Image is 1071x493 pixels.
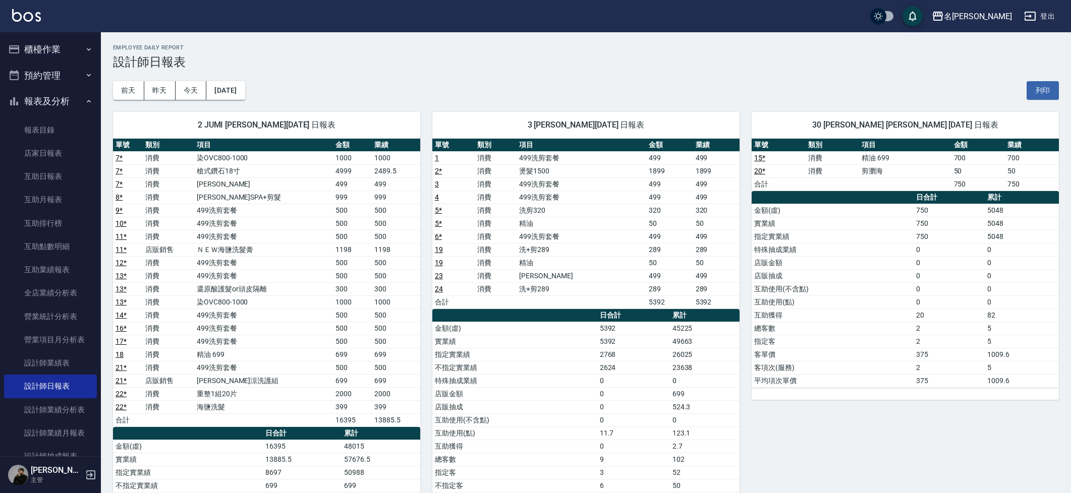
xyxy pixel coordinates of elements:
td: 289 [693,282,740,295]
td: 500 [333,256,372,269]
td: 0 [597,440,670,453]
button: 今天 [176,81,207,100]
td: 金額(虛) [432,322,597,335]
th: 金額 [646,139,693,152]
td: 500 [372,361,420,374]
td: 499洗剪套餐 [194,335,333,348]
td: 524.3 [670,400,740,413]
td: 50 [646,217,693,230]
td: 50988 [342,466,420,479]
td: 2000 [333,387,372,400]
td: 消費 [806,164,860,177]
td: [PERSON_NAME]SPA+剪髮 [194,191,333,204]
td: 300 [333,282,372,295]
td: 499洗剪套餐 [194,309,333,322]
td: 11.7 [597,426,670,440]
td: 2 [914,322,985,335]
td: 499 [646,151,693,164]
td: 500 [333,217,372,230]
td: 還原酸護髮or頭皮隔離 [194,282,333,295]
a: 互助點數明細 [4,235,97,258]
td: 0 [914,282,985,295]
td: 699 [372,374,420,387]
td: 57676.5 [342,453,420,466]
td: 500 [333,335,372,348]
td: 指定實業績 [432,348,597,361]
a: 設計師業績分析表 [4,398,97,421]
td: 2489.5 [372,164,420,177]
a: 互助排行榜 [4,212,97,235]
td: 2.7 [670,440,740,453]
td: 499 [693,269,740,282]
td: 45225 [670,322,740,335]
td: 消費 [475,204,517,217]
a: 營業項目月分析表 [4,328,97,351]
td: 5 [985,361,1059,374]
span: 30 [PERSON_NAME] [PERSON_NAME] [DATE] 日報表 [764,120,1047,130]
td: 消費 [143,335,194,348]
td: 互助使用(點) [432,426,597,440]
a: 1 [435,154,439,162]
a: 設計師日報表 [4,375,97,398]
td: 499 [693,191,740,204]
td: 499洗剪套餐 [194,269,333,282]
td: 499 [693,151,740,164]
th: 單號 [432,139,475,152]
td: 實業績 [113,453,263,466]
td: 指定實業績 [113,466,263,479]
td: 750 [914,230,985,243]
td: 499洗剪套餐 [194,322,333,335]
td: 1198 [333,243,372,256]
th: 項目 [194,139,333,152]
td: 0 [914,256,985,269]
td: 客單價 [752,348,914,361]
td: 499洗剪套餐 [194,217,333,230]
td: 320 [646,204,693,217]
td: 燙髮1500 [517,164,646,177]
td: 499洗剪套餐 [194,204,333,217]
td: 48015 [342,440,420,453]
td: 指定客 [432,466,597,479]
td: 500 [372,335,420,348]
td: 消費 [475,243,517,256]
a: 24 [435,285,443,293]
th: 日合計 [597,309,670,322]
td: 消費 [475,217,517,230]
div: 名[PERSON_NAME] [944,10,1012,23]
a: 18 [116,350,124,358]
td: 洗+剪289 [517,243,646,256]
td: 123.1 [670,426,740,440]
img: Logo [12,9,41,22]
h2: Employee Daily Report [113,44,1059,51]
td: 消費 [475,177,517,191]
td: 500 [333,204,372,217]
td: 不指定實業績 [432,361,597,374]
td: 精油 [517,217,646,230]
table: a dense table [113,139,420,427]
button: 列印 [1027,81,1059,100]
td: 499洗剪套餐 [517,230,646,243]
td: 指定客 [752,335,914,348]
a: 設計師抽成報表 [4,445,97,468]
th: 單號 [752,139,806,152]
td: 499 [646,191,693,204]
td: 49663 [670,335,740,348]
th: 單號 [113,139,143,152]
td: 海鹽洗髮 [194,400,333,413]
p: 主管 [31,475,82,484]
td: 1009.6 [985,348,1059,361]
td: 300 [372,282,420,295]
td: 699 [333,348,372,361]
td: 0 [670,413,740,426]
td: 289 [646,282,693,295]
td: 102 [670,453,740,466]
td: 699 [670,387,740,400]
td: 750 [1005,177,1059,191]
td: 700 [1005,151,1059,164]
td: 26025 [670,348,740,361]
td: 289 [646,243,693,256]
td: 總客數 [432,453,597,466]
table: a dense table [752,191,1059,388]
td: 320 [693,204,740,217]
td: 499 [646,230,693,243]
